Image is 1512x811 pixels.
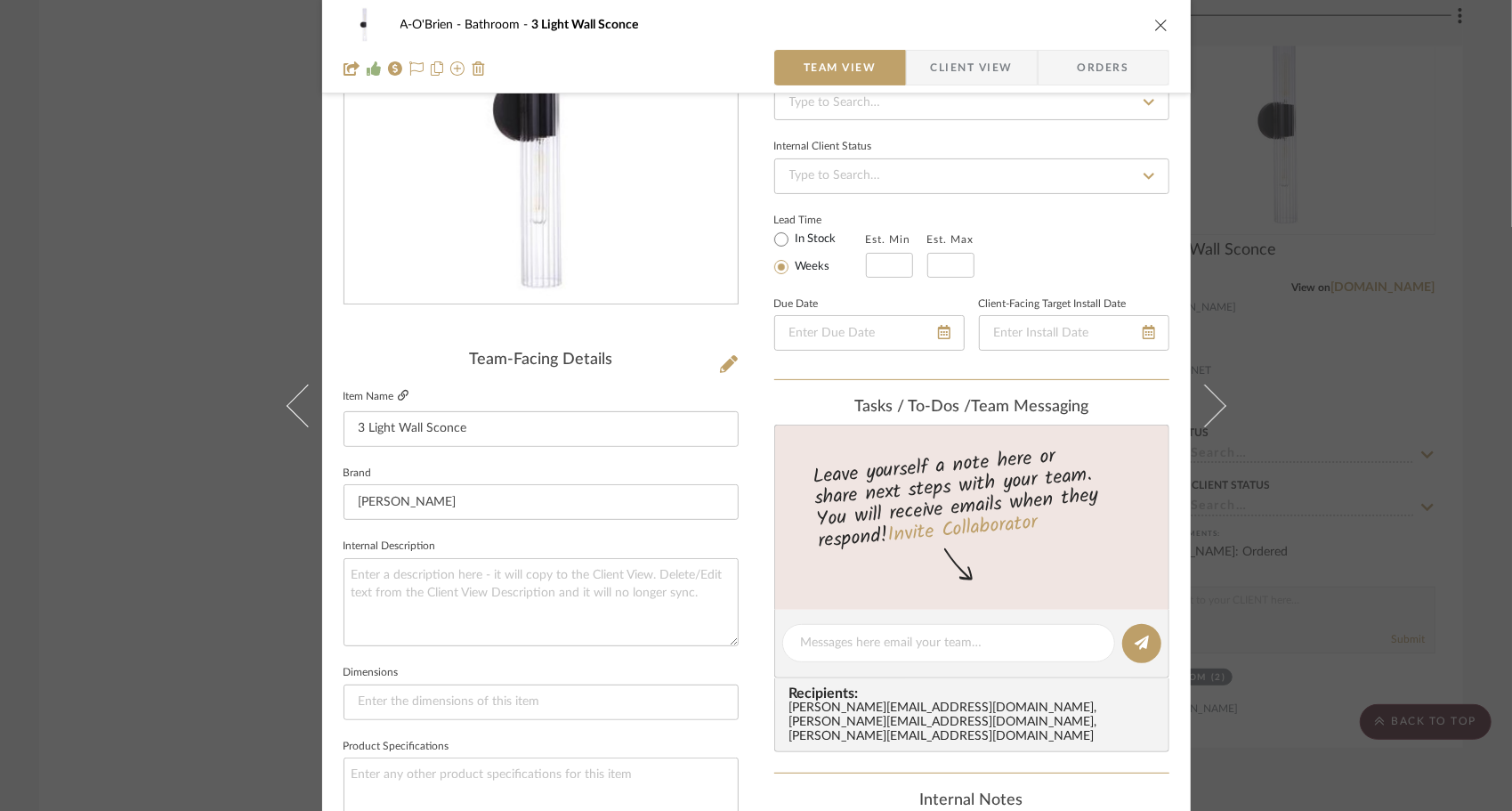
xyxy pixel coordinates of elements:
span: 3 Light Wall Sconce [532,19,639,31]
label: Lead Time [774,212,866,228]
span: Bathroom [465,19,532,31]
img: 46fcdfc7-3776-4847-8ccf-7d7b028eb347_48x40.jpg [344,7,386,43]
input: Enter the dimensions of this item [344,685,739,720]
input: Type to Search… [774,85,1169,120]
a: Invite Collaborator [885,507,1038,552]
div: team Messaging [774,398,1169,418]
label: Item Name [344,389,408,404]
label: Est. Max [927,233,974,246]
button: close [1153,17,1169,33]
span: Team View [804,50,877,85]
label: In Stock [792,231,837,247]
span: Orders [1058,50,1149,85]
label: Due Date [774,300,819,309]
mat-radio-group: Select item type [774,228,866,278]
span: A-O'Brien [400,19,465,31]
input: Type to Search… [774,158,1169,194]
label: Product Specifications [344,742,449,751]
img: Remove from project [472,61,486,76]
input: Enter Install Date [979,315,1169,351]
div: Internal Notes [774,791,1169,811]
div: [PERSON_NAME][EMAIL_ADDRESS][DOMAIN_NAME] , [PERSON_NAME][EMAIL_ADDRESS][DOMAIN_NAME] , [PERSON_N... [789,702,1161,744]
label: Weeks [792,259,830,275]
label: Internal Description [344,542,436,551]
input: Enter Due Date [774,315,965,351]
label: Est. Min [866,233,911,246]
label: Brand [344,469,372,478]
span: Tasks / To-Dos / [854,399,971,415]
span: Recipients: [789,685,1161,702]
label: Dimensions [344,669,399,677]
label: Client-Facing Target Install Date [979,300,1127,309]
input: Enter Item Name [344,411,739,447]
div: Internal Client Status [774,142,872,151]
span: Client View [931,50,1013,85]
div: Leave yourself a note here or share next steps with your team. You will receive emails when they ... [772,437,1171,556]
div: Team-Facing Details [344,351,739,370]
input: Enter Brand [344,484,739,520]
